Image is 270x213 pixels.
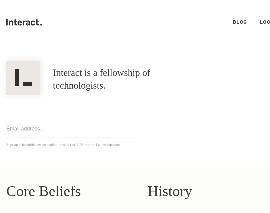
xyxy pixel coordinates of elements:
[6,180,135,202] h2: Core Beliefs
[233,19,247,25] a: Blog
[53,66,196,92] h1: Interact is a fellowship of technologists.
[6,61,40,95] img: Interact Logo
[6,120,133,137] input: Email address...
